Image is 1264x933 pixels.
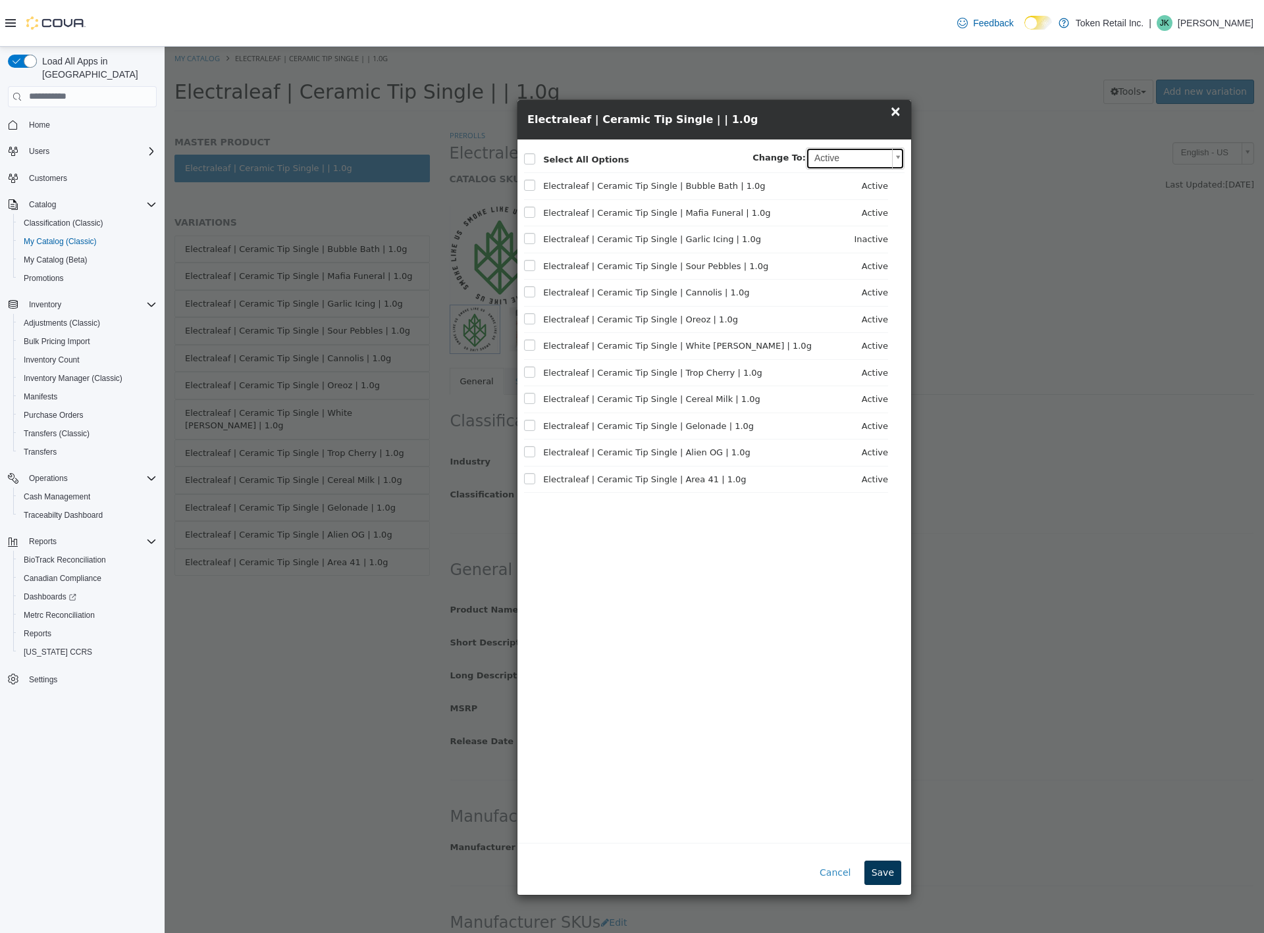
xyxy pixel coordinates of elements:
[18,570,107,586] a: Canadian Compliance
[3,168,162,188] button: Customers
[952,10,1018,36] a: Feedback
[24,116,157,133] span: Home
[588,105,641,118] label: Change To:
[8,110,157,723] nav: Complex example
[3,669,162,688] button: Settings
[359,399,586,413] span: Electraleaf | Ceramic Tip Single | Alien OG | 1.0g
[24,670,157,687] span: Settings
[1024,16,1052,30] input: Dark Mode
[24,273,64,284] span: Promotions
[24,573,101,584] span: Canadian Compliance
[18,644,97,660] a: [US_STATE] CCRS
[24,336,90,347] span: Bulk Pricing Import
[13,406,162,424] button: Purchase Orders
[359,293,647,306] span: Electraleaf | Ceramic Tip Single | White [PERSON_NAME] | 1.0g
[1076,15,1144,31] p: Token Retail Inc.
[18,252,157,268] span: My Catalog (Beta)
[24,447,57,457] span: Transfers
[18,489,95,505] a: Cash Management
[24,534,62,549] button: Reports
[13,214,162,232] button: Classification (Classic)
[3,532,162,551] button: Reports
[29,199,56,210] span: Catalog
[18,270,69,286] a: Promotions
[3,295,162,314] button: Inventory
[24,410,84,420] span: Purchase Orders
[18,407,157,423] span: Purchase Orders
[18,444,62,460] a: Transfers
[13,424,162,443] button: Transfers (Classic)
[24,373,122,384] span: Inventory Manager (Classic)
[18,234,157,249] span: My Catalog (Classic)
[24,555,106,565] span: BioTrack Reconciliation
[13,551,162,569] button: BioTrack Reconciliation
[1178,15,1253,31] p: [PERSON_NAME]
[24,470,157,486] span: Operations
[1160,15,1169,31] span: JK
[24,610,95,620] span: Metrc Reconciliation
[13,232,162,251] button: My Catalog (Classic)
[18,552,111,568] a: BioTrack Reconciliation
[24,391,57,402] span: Manifests
[18,489,157,505] span: Cash Management
[29,536,57,547] span: Reports
[24,143,157,159] span: Users
[3,142,162,161] button: Users
[13,624,162,643] button: Reports
[1149,15,1151,31] p: |
[359,346,596,359] span: Electraleaf | Ceramic Tip Single | Cereal Milk | 1.0g
[13,488,162,506] button: Cash Management
[13,506,162,524] button: Traceabilty Dashboard
[18,215,157,231] span: Classification (Classic)
[18,215,109,231] a: Classification (Classic)
[18,444,157,460] span: Transfers
[24,170,157,186] span: Customers
[18,589,157,605] span: Dashboards
[658,240,724,253] div: Active
[18,315,105,331] a: Adjustments (Classic)
[18,370,128,386] a: Inventory Manager (Classic)
[18,626,157,642] span: Reports
[13,369,162,388] button: Inventory Manager (Classic)
[24,236,97,247] span: My Catalog (Classic)
[18,507,157,523] span: Traceabilty Dashboard
[359,213,604,226] span: Electraleaf | Ceramic Tip Single | Sour Pebbles | 1.0g
[29,173,67,184] span: Customers
[24,492,90,502] span: Cash Management
[359,373,589,386] span: Electraleaf | Ceramic Tip Single | Gelonade | 1.0g
[658,266,724,280] div: Active
[658,293,724,306] div: Active
[29,146,49,157] span: Users
[18,370,157,386] span: Inventory Manager (Classic)
[29,299,61,310] span: Inventory
[26,16,86,30] img: Cova
[658,213,724,226] div: Active
[973,16,1013,30] span: Feedback
[658,186,724,199] div: Inactive
[37,55,157,81] span: Load All Apps in [GEOGRAPHIC_DATA]
[18,389,157,405] span: Manifests
[24,197,61,213] button: Catalog
[24,647,92,657] span: [US_STATE] CCRS
[700,814,737,838] button: Save
[18,589,82,605] a: Dashboards
[379,108,464,118] b: Select All Options
[658,373,724,386] div: Active
[24,592,76,602] span: Dashboards
[18,644,157,660] span: Washington CCRS
[24,355,80,365] span: Inventory Count
[29,473,68,484] span: Operations
[359,240,585,253] span: Electraleaf | Ceramic Tip Single | Cannolis | 1.0g
[29,120,50,130] span: Home
[18,252,93,268] a: My Catalog (Beta)
[13,588,162,606] a: Dashboards
[648,814,693,838] button: Cancel
[3,115,162,134] button: Home
[359,320,598,333] span: Electraleaf | Ceramic Tip Single | Trop Cherry | 1.0g
[13,351,162,369] button: Inventory Count
[24,510,103,520] span: Traceabilty Dashboard
[18,607,100,623] a: Metrc Reconciliation
[1157,15,1172,31] div: Jamie Kaye
[24,628,51,639] span: Reports
[18,334,95,349] a: Bulk Pricing Import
